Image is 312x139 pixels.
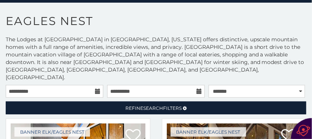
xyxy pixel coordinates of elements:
a: Banner Elk/Eagles Nest [14,127,90,137]
a: RefineSearchFilters [6,102,306,114]
span: Refine Filters [125,105,182,111]
a: Banner Elk/Eagles Nest [171,127,246,137]
span: Search [143,105,163,111]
